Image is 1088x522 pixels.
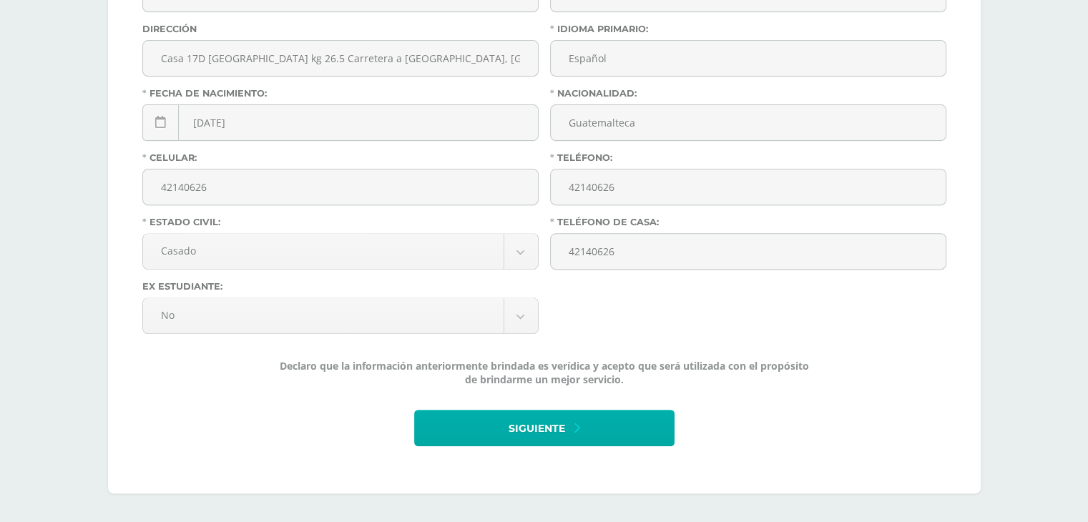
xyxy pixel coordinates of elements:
[550,88,946,99] label: Nacionalidad:
[509,411,565,446] span: Siguiente
[142,281,539,292] label: Ex estudiante:
[143,169,538,205] input: Celular
[143,298,538,333] a: No
[142,24,539,34] label: Dirección
[551,41,946,76] input: Idioma Primario
[142,217,539,227] label: Estado civil:
[142,152,539,163] label: Celular:
[161,298,486,332] span: No
[161,234,486,267] span: Casado
[550,217,946,227] label: Teléfono de Casa:
[551,105,946,140] input: Nacionalidad
[143,105,538,140] input: Fecha de nacimiento
[551,234,946,269] input: Teléfono de Casa
[414,410,675,446] button: Siguiente
[142,88,539,99] label: Fecha de nacimiento:
[551,169,946,205] input: Teléfono
[143,234,538,269] a: Casado
[550,152,946,163] label: Teléfono:
[550,24,946,34] label: Idioma Primario:
[278,359,810,386] span: Declaro que la información anteriormente brindada es verídica y acepto que será utilizada con el ...
[143,41,538,76] input: Ej. 6 Avenida B-34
